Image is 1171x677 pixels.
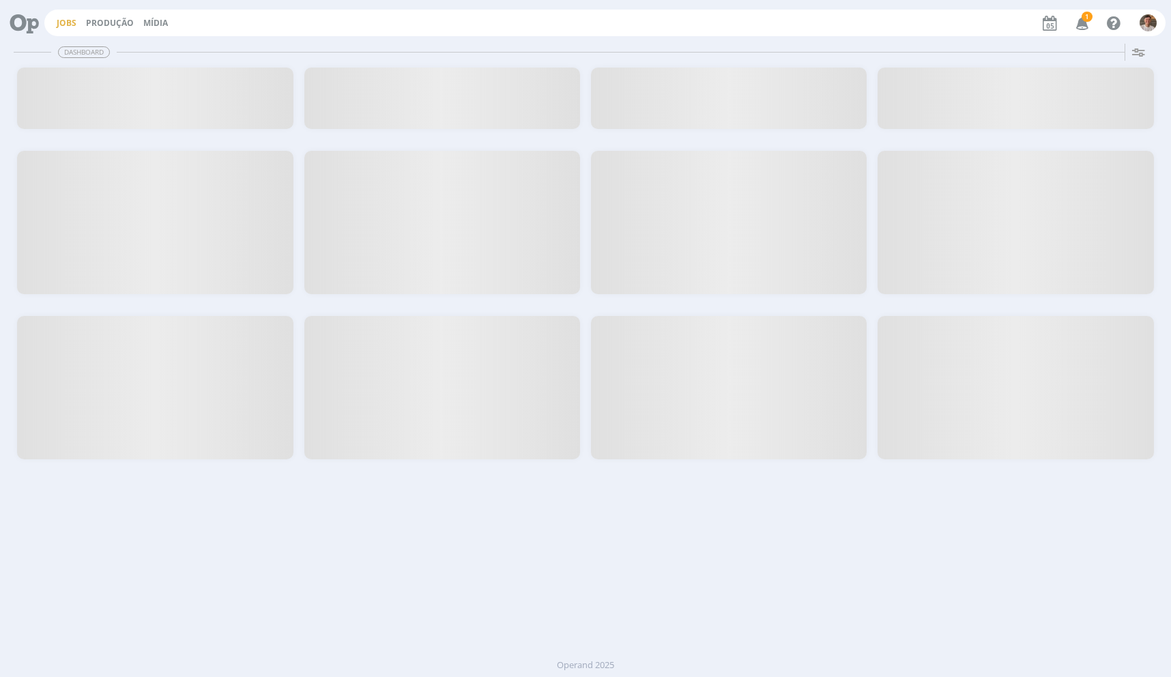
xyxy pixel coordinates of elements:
[1140,14,1157,31] img: T
[139,18,172,29] button: Mídia
[53,18,81,29] button: Jobs
[57,17,76,29] a: Jobs
[143,17,168,29] a: Mídia
[86,17,134,29] a: Produção
[1082,12,1093,22] span: 1
[1067,11,1095,35] button: 1
[1139,11,1157,35] button: T
[82,18,138,29] button: Produção
[58,46,110,58] span: Dashboard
